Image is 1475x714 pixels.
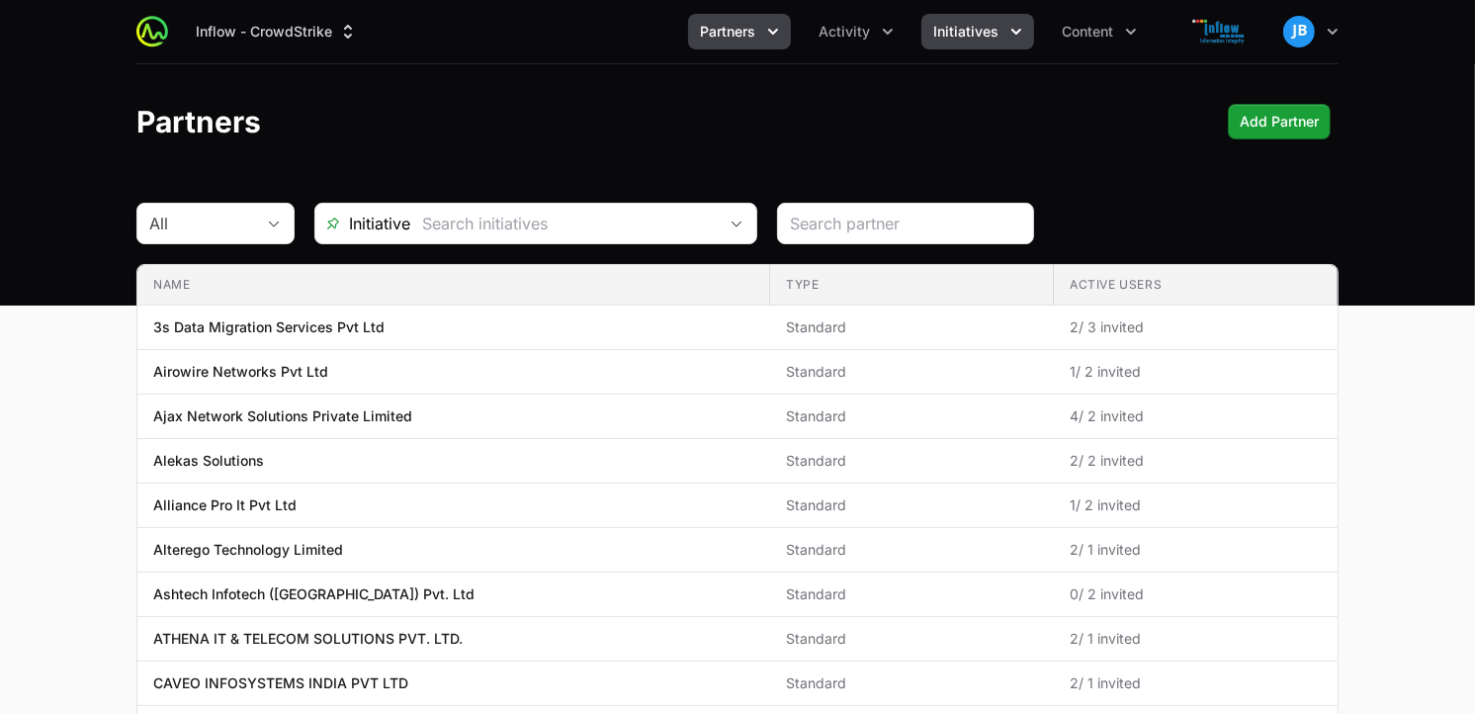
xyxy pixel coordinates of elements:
[921,14,1034,49] button: Initiatives
[1070,406,1322,426] span: 4 / 2 invited
[688,14,791,49] div: Partners menu
[786,495,1038,515] span: Standard
[184,14,370,49] div: Supplier switch menu
[1062,22,1113,42] span: Content
[136,16,168,47] img: ActivitySource
[153,495,297,515] p: Alliance Pro It Pvt Ltd
[315,212,410,235] span: Initiative
[1050,14,1149,49] div: Content menu
[700,22,755,42] span: Partners
[1054,265,1338,306] th: Active Users
[688,14,791,49] button: Partners
[136,104,261,139] h1: Partners
[1070,495,1322,515] span: 1 / 2 invited
[807,14,906,49] button: Activity
[786,629,1038,649] span: Standard
[933,22,998,42] span: Initiatives
[168,14,1149,49] div: Main navigation
[137,204,294,243] button: All
[153,673,408,693] p: CAVEO INFOSYSTEMS INDIA PVT LTD
[1050,14,1149,49] button: Content
[770,265,1054,306] th: Type
[1070,451,1322,471] span: 2 / 2 invited
[153,584,475,604] p: Ashtech Infotech ([GEOGRAPHIC_DATA]) Pvt. Ltd
[153,540,343,560] p: Alterego Technology Limited
[184,14,370,49] button: Inflow - CrowdStrike
[786,317,1038,337] span: Standard
[921,14,1034,49] div: Initiatives menu
[153,317,385,337] p: 3s Data Migration Services Pvt Ltd
[153,451,264,471] p: Alekas Solutions
[149,212,254,235] div: All
[786,540,1038,560] span: Standard
[410,204,717,243] input: Search initiatives
[1228,104,1331,139] div: Primary actions
[1240,110,1319,134] span: Add Partner
[790,212,1021,235] input: Search partner
[1070,629,1322,649] span: 2 / 1 invited
[786,673,1038,693] span: Standard
[786,451,1038,471] span: Standard
[1172,12,1267,51] img: Inflow
[153,629,463,649] p: ATHENA IT & TELECOM SOLUTIONS PVT. LTD.
[1070,584,1322,604] span: 0 / 2 invited
[137,265,770,306] th: Name
[153,406,412,426] p: Ajax Network Solutions Private Limited
[1228,104,1331,139] button: Add Partner
[807,14,906,49] div: Activity menu
[1070,540,1322,560] span: 2 / 1 invited
[786,406,1038,426] span: Standard
[1070,673,1322,693] span: 2 / 1 invited
[1283,16,1315,47] img: Jimish Bhavsar
[717,204,756,243] div: Open
[786,362,1038,382] span: Standard
[819,22,870,42] span: Activity
[1070,317,1322,337] span: 2 / 3 invited
[786,584,1038,604] span: Standard
[1070,362,1322,382] span: 1 / 2 invited
[153,362,328,382] p: Airowire Networks Pvt Ltd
